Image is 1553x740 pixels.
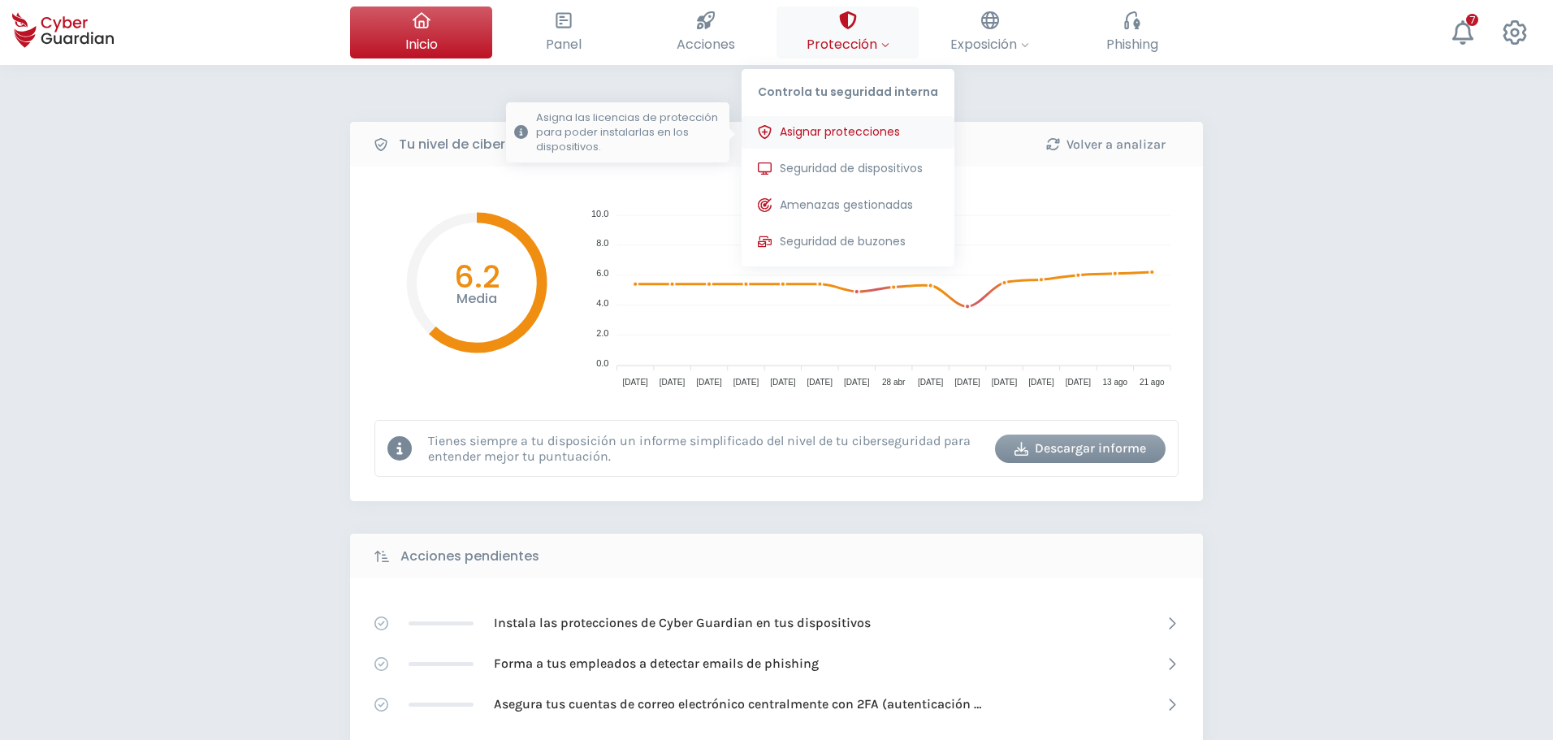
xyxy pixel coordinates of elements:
span: Acciones [677,34,735,54]
tspan: 10.0 [591,209,608,219]
button: Acciones [634,6,776,58]
button: Asignar proteccionesAsigna las licencias de protección para poder instalarlas en los dispositivos. [742,116,954,149]
p: Controla tu seguridad interna [742,69,954,108]
tspan: [DATE] [770,378,796,387]
button: Exposición [919,6,1061,58]
tspan: 0.0 [596,358,608,368]
button: ProtecciónControla tu seguridad internaAsignar proteccionesAsigna las licencias de protección par... [776,6,919,58]
tspan: [DATE] [954,378,980,387]
span: Inicio [405,34,438,54]
div: Descargar informe [1007,439,1153,458]
tspan: [DATE] [1066,378,1092,387]
button: Descargar informe [995,435,1166,463]
p: Tienes siempre a tu disposición un informe simplificado del nivel de tu ciberseguridad para enten... [428,433,983,464]
p: Asegura tus cuentas de correo electrónico centralmente con 2FA (autenticación [PERSON_NAME] factor) [494,695,981,713]
button: Amenazas gestionadas [742,189,954,222]
div: 7 [1466,14,1478,26]
tspan: [DATE] [660,378,686,387]
tspan: 8.0 [596,238,608,248]
p: Instala las protecciones de Cyber Guardian en tus dispositivos [494,614,871,632]
button: Seguridad de dispositivos [742,153,954,185]
div: Volver a analizar [1032,135,1179,154]
tspan: [DATE] [807,378,833,387]
button: Panel [492,6,634,58]
tspan: 21 ago [1140,378,1165,387]
tspan: [DATE] [1028,378,1054,387]
span: Seguridad de dispositivos [780,160,923,177]
span: Seguridad de buzones [780,233,906,250]
button: Seguridad de buzones [742,226,954,258]
tspan: [DATE] [918,378,944,387]
span: Panel [546,34,582,54]
p: Forma a tus empleados a detectar emails de phishing [494,655,819,673]
tspan: [DATE] [622,378,648,387]
span: Amenazas gestionadas [780,197,913,214]
button: Volver a analizar [1020,130,1191,158]
tspan: [DATE] [992,378,1018,387]
tspan: [DATE] [733,378,759,387]
p: Asigna las licencias de protección para poder instalarlas en los dispositivos. [536,110,721,154]
span: Exposición [950,34,1029,54]
tspan: 13 ago [1103,378,1128,387]
tspan: 2.0 [596,328,608,338]
tspan: 6.0 [596,268,608,278]
span: Asignar protecciones [780,123,900,141]
span: Phishing [1106,34,1158,54]
tspan: 28 abr [882,378,906,387]
b: Tu nivel de ciberseguridad [399,135,573,154]
tspan: [DATE] [844,378,870,387]
b: Acciones pendientes [400,547,539,566]
button: Phishing [1061,6,1203,58]
button: Inicio [350,6,492,58]
tspan: [DATE] [696,378,722,387]
span: Protección [807,34,889,54]
tspan: 4.0 [596,298,608,308]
